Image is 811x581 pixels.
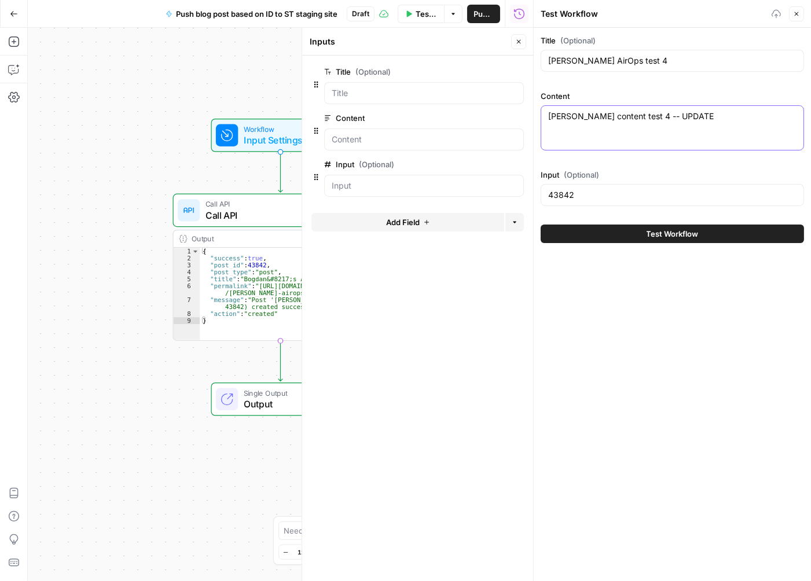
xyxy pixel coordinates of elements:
[159,5,344,23] button: Push blog post based on ID to ST staging site
[176,8,337,20] span: Push blog post based on ID to ST staging site
[541,90,804,102] label: Content
[174,269,200,275] div: 4
[548,111,797,122] textarea: [PERSON_NAME] content test 4 -- UPDATE
[192,233,350,244] div: Output
[416,8,437,20] span: Test Data
[355,66,391,78] span: (Optional)
[310,36,335,47] textarea: Inputs
[174,275,200,282] div: 5
[324,112,458,124] label: Content
[467,5,500,23] button: Publish
[332,134,516,145] input: Content
[205,208,351,222] span: Call API
[359,159,394,170] span: (Optional)
[386,216,420,228] span: Add Field
[332,180,516,192] input: Input
[244,133,313,147] span: Input Settings
[278,152,282,193] g: Edge from start to step_1
[173,194,388,341] div: Call APICall APIStep 1Output{ "success":true, "post_id":43842, "post_type":"post", "title":"Bogda...
[174,282,200,296] div: 6
[332,87,516,99] input: Title
[541,35,804,46] label: Title
[173,119,388,152] div: WorkflowInput SettingsInputs
[192,248,199,255] span: Toggle code folding, rows 1 through 9
[311,213,504,231] button: Add Field
[244,387,320,398] span: Single Output
[541,225,804,243] button: Test Workflow
[398,5,444,23] button: Test Data
[541,169,804,181] label: Input
[205,198,351,209] span: Call API
[173,383,388,416] div: Single OutputOutputEnd
[278,340,282,381] g: Edge from step_1 to end
[174,255,200,262] div: 2
[174,317,200,324] div: 9
[474,8,493,20] span: Publish
[564,169,599,181] span: (Optional)
[560,35,596,46] span: (Optional)
[244,123,313,134] span: Workflow
[352,9,369,19] span: Draft
[244,397,320,411] span: Output
[174,248,200,255] div: 1
[647,228,699,240] span: Test Workflow
[174,296,200,310] div: 7
[324,159,458,170] label: Input
[174,262,200,269] div: 3
[174,310,200,317] div: 8
[324,66,458,78] label: Title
